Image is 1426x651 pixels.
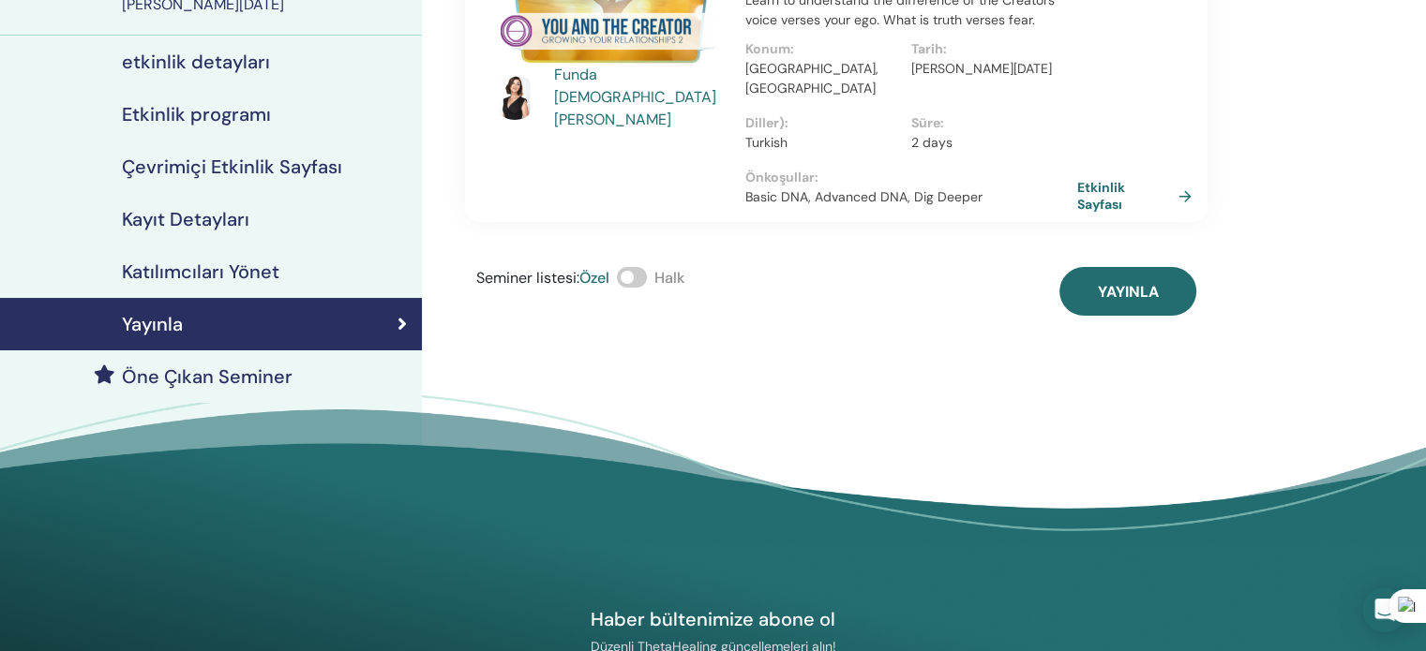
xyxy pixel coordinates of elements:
[579,268,609,288] span: Özel
[911,39,1066,59] p: Tarih :
[654,268,684,288] span: Halk
[122,365,293,388] h4: Öne Çıkan Seminer
[1059,267,1196,316] button: Yayınla
[122,260,279,283] h4: Katılımcıları Yönet
[1077,179,1199,213] a: Etkinlik Sayfası
[745,39,900,59] p: Konum :
[745,168,1077,187] p: Önkoşullar :
[911,59,1066,79] p: [PERSON_NAME][DATE]
[497,607,930,631] h4: Haber bültenimize abone ol
[122,155,342,178] h4: Çevrimiçi Etkinlik Sayfası
[476,268,579,288] span: Seminer listesi :
[1362,587,1407,632] div: Open Intercom Messenger
[745,187,1077,207] p: Basic DNA, Advanced DNA, Dig Deeper
[122,103,271,126] h4: Etkinlik programı
[745,113,900,133] p: Diller) :
[122,51,270,73] h4: etkinlik detayları
[122,208,249,230] h4: Kayıt Detayları
[1098,282,1159,302] span: Yayınla
[492,75,537,120] img: default.jpg
[554,64,728,131] a: Funda [DEMOGRAPHIC_DATA][PERSON_NAME]
[122,313,183,335] h4: Yayınla
[911,113,1066,133] p: Süre :
[745,59,900,98] p: [GEOGRAPHIC_DATA], [GEOGRAPHIC_DATA]
[745,133,900,153] p: Turkish
[911,133,1066,153] p: 2 days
